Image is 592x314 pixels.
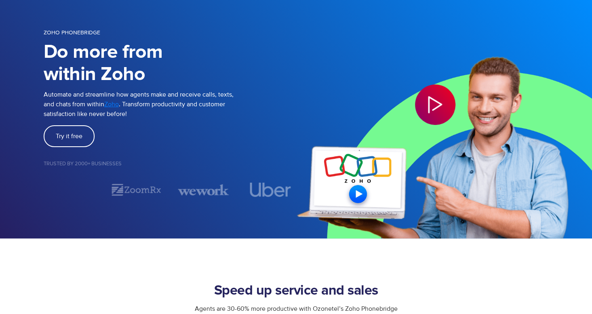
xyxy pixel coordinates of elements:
div: Image Carousel [44,183,296,197]
span: Try it free [56,133,82,139]
span: Zoho [104,100,119,108]
h2: Speed up service and sales [44,283,549,299]
div: 4 / 7 [245,183,296,197]
img: uber [250,183,291,197]
a: Try it free [44,125,95,147]
div: Play Video [415,84,455,125]
p: Automate and streamline how agents make and receive calls, texts, and chats from within . Transfo... [44,90,296,119]
img: zoomrx [111,183,162,197]
h5: Trusted by 2000+ Businesses [44,161,296,166]
span: Zoho Phonebridge [44,29,100,36]
div: 3 / 7 [178,183,229,197]
h1: Do more from within Zoho [44,41,296,86]
div: 1 / 7 [44,185,95,195]
a: Zoho [104,99,119,109]
div: 2 / 7 [111,183,162,197]
img: wework [178,183,229,197]
span: Agents are 30-60% more productive with Ozonetel’s Zoho Phonebridge [195,305,398,313]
